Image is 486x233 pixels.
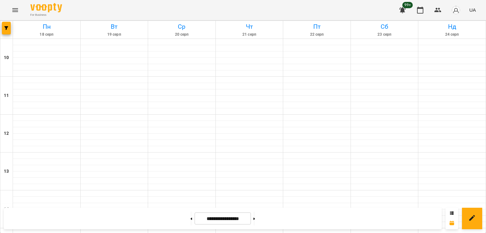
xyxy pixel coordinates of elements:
[4,92,9,99] h6: 11
[82,22,147,32] h6: Вт
[4,54,9,61] h6: 10
[149,22,215,32] h6: Ср
[352,22,417,32] h6: Сб
[14,32,79,38] h6: 18 серп
[284,32,350,38] h6: 22 серп
[82,32,147,38] h6: 19 серп
[469,7,476,13] span: UA
[217,32,282,38] h6: 21 серп
[352,32,417,38] h6: 23 серп
[452,6,460,15] img: avatar_s.png
[30,13,62,17] span: For Business
[419,22,485,32] h6: Нд
[4,130,9,137] h6: 12
[467,4,478,16] button: UA
[30,3,62,12] img: Voopty Logo
[217,22,282,32] h6: Чт
[4,168,9,175] h6: 13
[14,22,79,32] h6: Пн
[419,32,485,38] h6: 24 серп
[149,32,215,38] h6: 20 серп
[8,3,23,18] button: Menu
[402,2,413,8] span: 99+
[284,22,350,32] h6: Пт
